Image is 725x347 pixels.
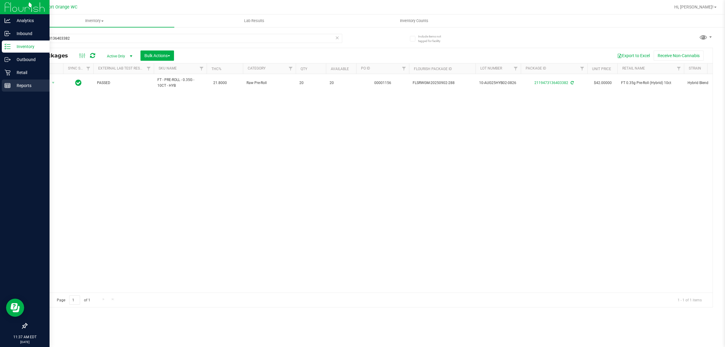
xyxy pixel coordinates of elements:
a: Filter [577,63,587,74]
span: Lab Results [236,18,272,24]
span: Inventory Counts [392,18,437,24]
a: Category [248,66,266,70]
inline-svg: Inventory [5,44,11,50]
a: PO ID [361,66,370,70]
inline-svg: Inbound [5,31,11,37]
span: Include items not tagged for facility [418,34,448,43]
span: All Packages [31,52,74,59]
a: Strain [689,66,701,70]
span: Hi, [PERSON_NAME]! [674,5,714,9]
span: FLSRWGM-20250902-288 [413,80,472,86]
input: Search Package ID, Item Name, SKU, Lot or Part Number... [27,34,342,43]
a: THC% [211,67,221,71]
inline-svg: Outbound [5,57,11,63]
a: 00001156 [374,81,391,85]
p: Reports [11,82,47,89]
a: Filter [399,63,409,74]
p: Inbound [11,30,47,37]
span: 20 [299,80,322,86]
span: 20 [330,80,353,86]
p: Analytics [11,17,47,24]
span: Sync from Compliance System [570,81,574,85]
button: Receive Non-Cannabis [654,50,704,61]
a: Filter [144,63,154,74]
span: 10-AUG25HYB02-0826 [479,80,517,86]
a: Inventory Counts [334,15,494,27]
span: FT - PRE-ROLL - 0.35G - 10CT - HYB [157,77,203,89]
a: Package ID [526,66,546,70]
a: External Lab Test Result [98,66,146,70]
a: Filter [197,63,207,74]
inline-svg: Retail [5,70,11,76]
span: In Sync [75,79,82,87]
a: Filter [83,63,93,74]
button: Bulk Actions [140,50,174,61]
a: Sync Status [68,66,91,70]
a: Lot Number [480,66,502,70]
p: Outbound [11,56,47,63]
a: 2119473136403382 [534,81,568,85]
input: 1 [69,295,80,305]
a: Retail Name [622,66,645,70]
p: 11:37 AM EDT [3,334,47,340]
a: Qty [301,67,307,71]
inline-svg: Analytics [5,18,11,24]
span: Bulk Actions [144,53,170,58]
a: Filter [286,63,296,74]
span: 21.8000 [210,79,230,87]
a: Available [331,67,349,71]
span: Page of 1 [52,295,95,305]
span: Inventory [14,18,174,24]
inline-svg: Reports [5,83,11,89]
span: select [50,79,57,87]
a: Filter [511,63,521,74]
span: 1 - 1 of 1 items [673,295,707,304]
a: Filter [674,63,684,74]
a: Unit Price [592,67,611,71]
a: Inventory [14,15,174,27]
p: Inventory [11,43,47,50]
p: Retail [11,69,47,76]
span: FT 0.35g Pre-Roll (Hybrid) 10ct [621,80,680,86]
button: Export to Excel [613,50,654,61]
span: Clear [335,34,339,42]
span: Port Orange WC [46,5,77,10]
span: Raw Pre-Roll [246,80,292,86]
a: Lab Results [174,15,334,27]
span: PASSED [97,80,150,86]
iframe: Resource center [6,299,24,317]
a: SKU Name [159,66,177,70]
p: [DATE] [3,340,47,344]
span: $42.00000 [591,79,615,87]
a: Flourish Package ID [414,67,452,71]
